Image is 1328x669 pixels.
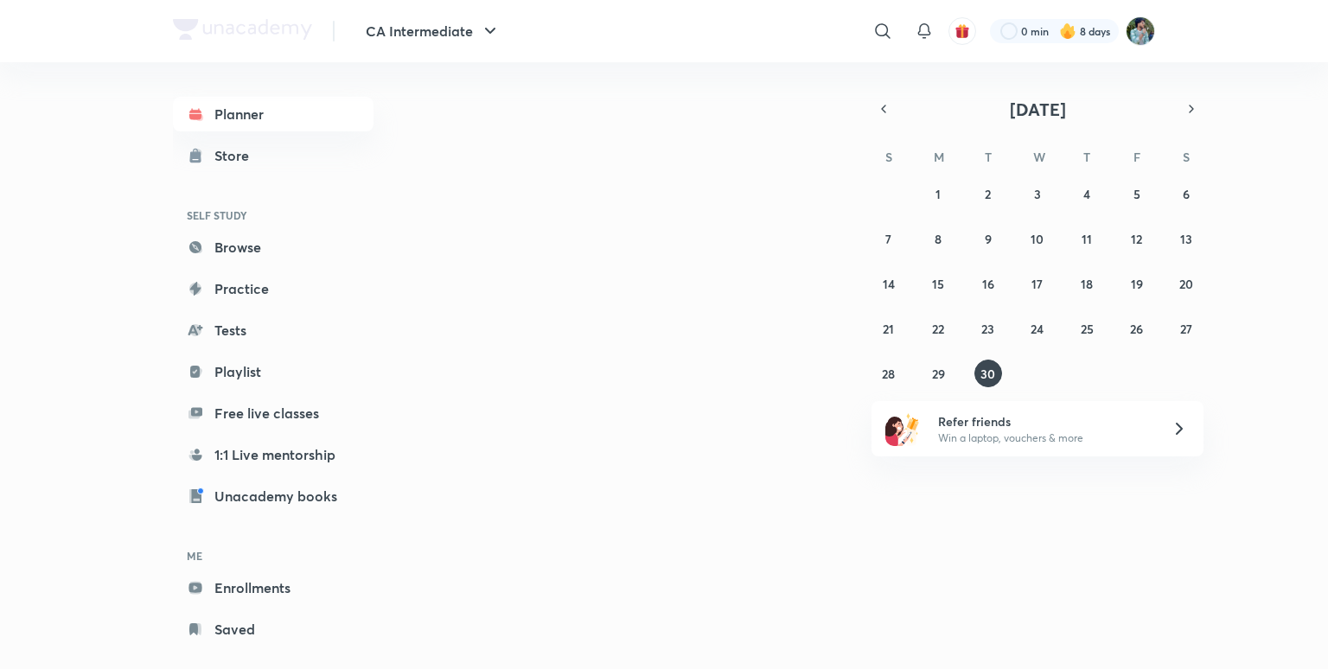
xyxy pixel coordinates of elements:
button: September 14, 2025 [875,270,903,297]
abbr: September 7, 2025 [885,231,891,247]
abbr: September 1, 2025 [935,186,941,202]
abbr: September 10, 2025 [1031,231,1044,247]
a: Company Logo [173,19,312,44]
button: September 26, 2025 [1123,315,1151,342]
abbr: September 14, 2025 [883,276,895,292]
abbr: September 28, 2025 [882,366,895,382]
abbr: Wednesday [1033,149,1045,165]
h6: Refer friends [938,412,1151,430]
button: September 18, 2025 [1073,270,1101,297]
img: referral [885,411,920,446]
abbr: September 16, 2025 [982,276,994,292]
abbr: September 21, 2025 [883,321,894,337]
abbr: September 30, 2025 [980,366,995,382]
a: Free live classes [173,396,373,430]
button: September 10, 2025 [1024,225,1051,252]
button: September 7, 2025 [875,225,903,252]
button: September 20, 2025 [1172,270,1200,297]
button: September 6, 2025 [1172,180,1200,207]
button: September 16, 2025 [974,270,1002,297]
span: [DATE] [1010,98,1066,121]
button: September 1, 2025 [924,180,952,207]
a: Saved [173,612,373,647]
img: avatar [954,23,970,39]
abbr: September 20, 2025 [1179,276,1193,292]
img: streak [1059,22,1076,40]
button: September 29, 2025 [924,360,952,387]
a: Enrollments [173,570,373,605]
button: September 4, 2025 [1073,180,1101,207]
a: Tests [173,313,373,347]
button: September 27, 2025 [1172,315,1200,342]
button: September 11, 2025 [1073,225,1101,252]
abbr: Saturday [1183,149,1190,165]
button: avatar [948,17,976,45]
abbr: September 18, 2025 [1081,276,1093,292]
abbr: September 27, 2025 [1180,321,1192,337]
button: [DATE] [896,97,1179,121]
button: September 5, 2025 [1123,180,1151,207]
button: September 28, 2025 [875,360,903,387]
abbr: Sunday [885,149,892,165]
abbr: September 11, 2025 [1082,231,1092,247]
abbr: Monday [934,149,944,165]
abbr: Thursday [1083,149,1090,165]
abbr: Tuesday [985,149,992,165]
button: September 19, 2025 [1123,270,1151,297]
button: September 9, 2025 [974,225,1002,252]
h6: ME [173,541,373,570]
abbr: September 24, 2025 [1031,321,1044,337]
button: September 30, 2025 [974,360,1002,387]
abbr: September 19, 2025 [1131,276,1143,292]
a: Practice [173,271,373,306]
button: September 21, 2025 [875,315,903,342]
abbr: September 6, 2025 [1183,186,1190,202]
abbr: September 5, 2025 [1133,186,1140,202]
a: 1:1 Live mentorship [173,437,373,472]
button: September 22, 2025 [924,315,952,342]
button: September 12, 2025 [1123,225,1151,252]
p: Win a laptop, vouchers & more [938,430,1151,446]
a: Playlist [173,354,373,389]
a: Planner [173,97,373,131]
abbr: September 22, 2025 [932,321,944,337]
abbr: September 3, 2025 [1034,186,1041,202]
abbr: September 15, 2025 [932,276,944,292]
div: Store [214,145,259,166]
abbr: September 8, 2025 [935,231,942,247]
abbr: September 13, 2025 [1180,231,1192,247]
abbr: September 25, 2025 [1081,321,1094,337]
a: Store [173,138,373,173]
a: Browse [173,230,373,264]
abbr: September 9, 2025 [985,231,992,247]
h6: SELF STUDY [173,201,373,230]
abbr: September 29, 2025 [932,366,945,382]
abbr: September 4, 2025 [1083,186,1090,202]
abbr: September 26, 2025 [1130,321,1143,337]
a: Unacademy books [173,479,373,513]
button: September 3, 2025 [1024,180,1051,207]
abbr: September 17, 2025 [1031,276,1043,292]
button: September 24, 2025 [1024,315,1051,342]
abbr: September 2, 2025 [985,186,991,202]
button: September 13, 2025 [1172,225,1200,252]
button: September 8, 2025 [924,225,952,252]
button: September 25, 2025 [1073,315,1101,342]
button: September 15, 2025 [924,270,952,297]
abbr: September 23, 2025 [981,321,994,337]
button: September 17, 2025 [1024,270,1051,297]
img: Company Logo [173,19,312,40]
abbr: Friday [1133,149,1140,165]
abbr: September 12, 2025 [1131,231,1142,247]
button: September 23, 2025 [974,315,1002,342]
img: Santosh Kumar Thakur [1126,16,1155,46]
button: CA Intermediate [355,14,511,48]
button: September 2, 2025 [974,180,1002,207]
